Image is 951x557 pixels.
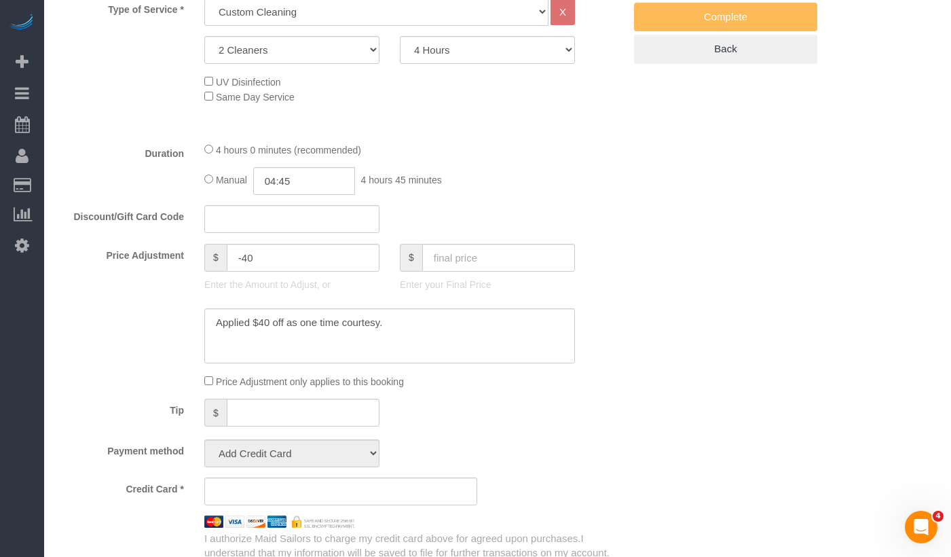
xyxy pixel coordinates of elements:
iframe: Intercom live chat [905,511,937,543]
span: 4 hours 0 minutes (recommended) [216,145,361,156]
span: 4 hours 45 minutes [361,175,442,185]
span: Price Adjustment only applies to this booking [216,376,404,387]
label: Duration [48,142,194,160]
span: $ [204,399,227,427]
label: Discount/Gift Card Code [48,205,194,223]
label: Tip [48,399,194,417]
iframe: Secure card payment input frame [216,486,466,498]
span: Same Day Service [216,92,295,103]
label: Payment method [48,439,194,458]
span: Manual [216,175,247,185]
p: Enter your Final Price [400,278,575,291]
input: final price [422,244,575,272]
label: Price Adjustment [48,244,194,262]
span: $ [204,244,227,272]
span: UV Disinfection [216,77,281,88]
p: Enter the Amount to Adjust, or [204,278,379,291]
label: Credit Card * [48,478,194,496]
span: 4 [933,511,944,522]
span: $ [400,244,422,272]
img: Automaid Logo [8,14,35,33]
img: credit cards [194,516,365,528]
a: Back [634,35,817,63]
